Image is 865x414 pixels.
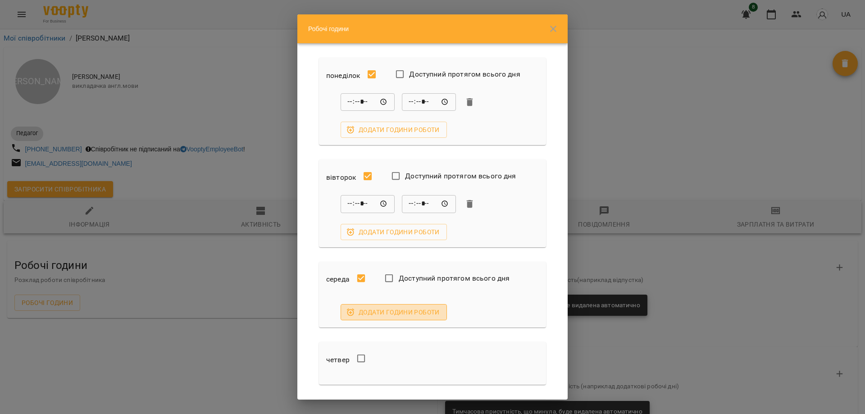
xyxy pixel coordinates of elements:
h6: понеділок [326,69,360,82]
button: Додати години роботи [341,304,447,320]
h6: четвер [326,354,350,366]
h6: вівторок [326,171,356,184]
button: Додати години роботи [341,122,447,138]
span: Доступний протягом всього дня [399,273,510,284]
div: Робочі години [297,14,568,43]
span: Додати години роботи [348,124,440,135]
h6: середа [326,273,350,286]
span: Доступний протягом всього дня [409,69,520,80]
button: Додати години роботи [341,224,447,240]
div: До [402,195,456,213]
span: Додати години роботи [348,227,440,237]
span: Доступний протягом всього дня [405,171,516,182]
div: Від [341,195,395,213]
button: Видалити [463,197,477,211]
span: Додати години роботи [348,307,440,318]
div: Від [341,93,395,111]
button: Видалити [463,96,477,109]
